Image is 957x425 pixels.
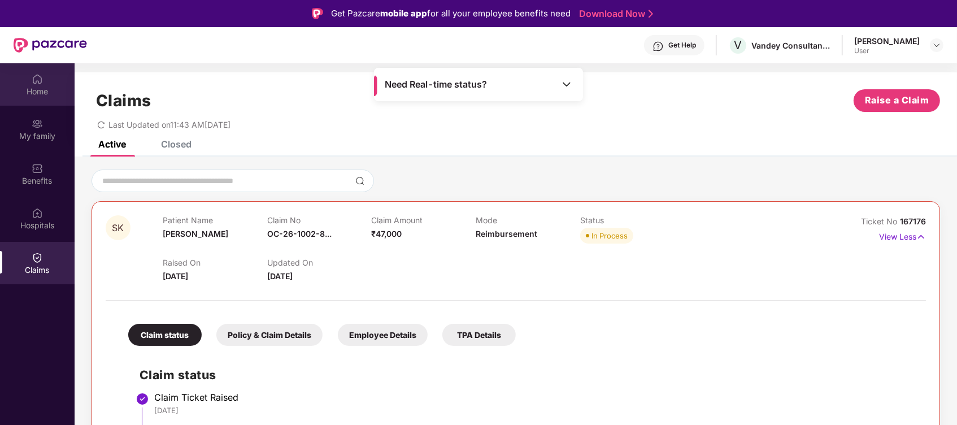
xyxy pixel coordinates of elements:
[854,89,940,112] button: Raise a Claim
[879,228,926,243] p: View Less
[112,223,124,233] span: SK
[372,215,476,225] p: Claim Amount
[32,207,43,219] img: svg+xml;base64,PHN2ZyBpZD0iSG9zcGl0YWxzIiB4bWxucz0iaHR0cDovL3d3dy53My5vcmcvMjAwMC9zdmciIHdpZHRoPS...
[476,215,580,225] p: Mode
[854,46,920,55] div: User
[32,73,43,85] img: svg+xml;base64,PHN2ZyBpZD0iSG9tZSIgeG1sbnM9Imh0dHA6Ly93d3cudzMub3JnLzIwMDAvc3ZnIiB3aWR0aD0iMjAiIG...
[861,216,900,226] span: Ticket No
[128,324,202,346] div: Claim status
[338,324,428,346] div: Employee Details
[442,324,516,346] div: TPA Details
[163,271,188,281] span: [DATE]
[900,216,926,226] span: 167176
[476,229,537,238] span: Reimbursement
[579,8,650,20] a: Download Now
[668,41,696,50] div: Get Help
[267,229,332,238] span: OC-26-1002-8...
[136,392,149,406] img: svg+xml;base64,PHN2ZyBpZD0iU3RlcC1Eb25lLTMyeDMyIiB4bWxucz0iaHR0cDovL3d3dy53My5vcmcvMjAwMC9zdmciIH...
[649,8,653,20] img: Stroke
[216,324,323,346] div: Policy & Claim Details
[97,120,105,129] span: redo
[580,215,685,225] p: Status
[154,392,915,403] div: Claim Ticket Raised
[380,8,427,19] strong: mobile app
[734,38,742,52] span: V
[163,258,267,267] p: Raised On
[96,91,151,110] h1: Claims
[865,93,929,107] span: Raise a Claim
[312,8,323,19] img: Logo
[331,7,571,20] div: Get Pazcare for all your employee benefits need
[163,215,267,225] p: Patient Name
[32,163,43,174] img: svg+xml;base64,PHN2ZyBpZD0iQmVuZWZpdHMiIHhtbG5zPSJodHRwOi8vd3d3LnczLm9yZy8yMDAwL3N2ZyIgd2lkdGg9Ij...
[854,36,920,46] div: [PERSON_NAME]
[372,229,402,238] span: ₹47,000
[267,258,372,267] p: Updated On
[32,118,43,129] img: svg+xml;base64,PHN2ZyB3aWR0aD0iMjAiIGhlaWdodD0iMjAiIHZpZXdCb3g9IjAgMCAyMCAyMCIgZmlsbD0ibm9uZSIgeG...
[355,176,364,185] img: svg+xml;base64,PHN2ZyBpZD0iU2VhcmNoLTMyeDMyIiB4bWxucz0iaHR0cDovL3d3dy53My5vcmcvMjAwMC9zdmciIHdpZH...
[652,41,664,52] img: svg+xml;base64,PHN2ZyBpZD0iSGVscC0zMngzMiIgeG1sbnM9Imh0dHA6Ly93d3cudzMub3JnLzIwMDAvc3ZnIiB3aWR0aD...
[98,138,126,150] div: Active
[932,41,941,50] img: svg+xml;base64,PHN2ZyBpZD0iRHJvcGRvd24tMzJ4MzIiIHhtbG5zPSJodHRwOi8vd3d3LnczLm9yZy8yMDAwL3N2ZyIgd2...
[140,366,915,384] h2: Claim status
[561,79,572,90] img: Toggle Icon
[161,138,192,150] div: Closed
[751,40,830,51] div: Vandey Consultancy Services Private limited
[591,230,628,241] div: In Process
[267,271,293,281] span: [DATE]
[154,405,915,415] div: [DATE]
[163,229,228,238] span: [PERSON_NAME]
[385,79,487,90] span: Need Real-time status?
[267,215,372,225] p: Claim No
[32,252,43,263] img: svg+xml;base64,PHN2ZyBpZD0iQ2xhaW0iIHhtbG5zPSJodHRwOi8vd3d3LnczLm9yZy8yMDAwL3N2ZyIgd2lkdGg9IjIwIi...
[14,38,87,53] img: New Pazcare Logo
[916,231,926,243] img: svg+xml;base64,PHN2ZyB4bWxucz0iaHR0cDovL3d3dy53My5vcmcvMjAwMC9zdmciIHdpZHRoPSIxNyIgaGVpZ2h0PSIxNy...
[108,120,230,129] span: Last Updated on 11:43 AM[DATE]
